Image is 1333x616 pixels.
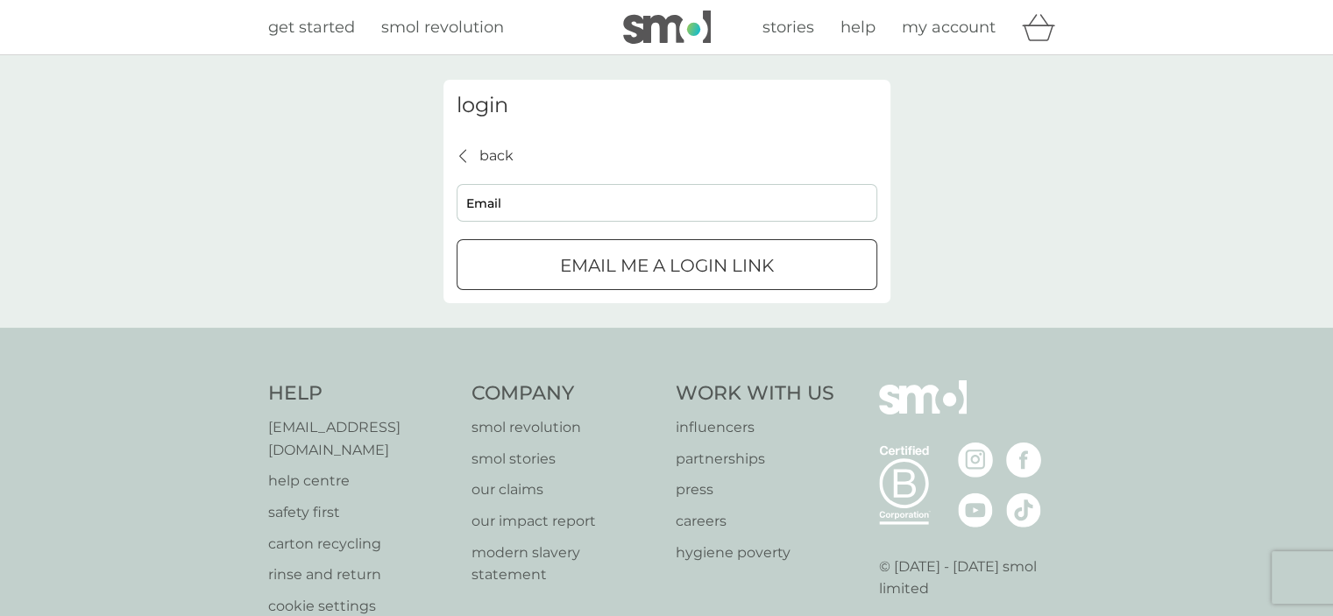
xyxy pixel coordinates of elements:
[472,542,658,586] a: modern slavery statement
[958,443,993,478] img: visit the smol Instagram page
[268,470,455,492] a: help centre
[762,15,814,40] a: stories
[268,501,455,524] a: safety first
[268,15,355,40] a: get started
[1006,492,1041,527] img: visit the smol Tiktok page
[1006,443,1041,478] img: visit the smol Facebook page
[457,239,877,290] button: Email me a login link
[676,478,834,501] a: press
[840,15,876,40] a: help
[472,510,658,533] a: our impact report
[268,380,455,407] h4: Help
[560,251,774,280] p: Email me a login link
[676,448,834,471] a: partnerships
[1022,10,1066,45] div: basket
[958,492,993,527] img: visit the smol Youtube page
[902,18,996,37] span: my account
[268,563,455,586] a: rinse and return
[472,478,658,501] a: our claims
[381,18,504,37] span: smol revolution
[479,145,514,167] p: back
[268,416,455,461] a: [EMAIL_ADDRESS][DOMAIN_NAME]
[472,380,658,407] h4: Company
[381,15,504,40] a: smol revolution
[879,556,1066,600] p: © [DATE] - [DATE] smol limited
[840,18,876,37] span: help
[472,416,658,439] a: smol revolution
[879,380,967,440] img: smol
[676,380,834,407] h4: Work With Us
[762,18,814,37] span: stories
[457,93,877,118] h3: login
[268,533,455,556] a: carton recycling
[472,448,658,471] a: smol stories
[623,11,711,44] img: smol
[676,510,834,533] a: careers
[268,18,355,37] span: get started
[676,542,834,564] a: hygiene poverty
[676,416,834,439] a: influencers
[902,15,996,40] a: my account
